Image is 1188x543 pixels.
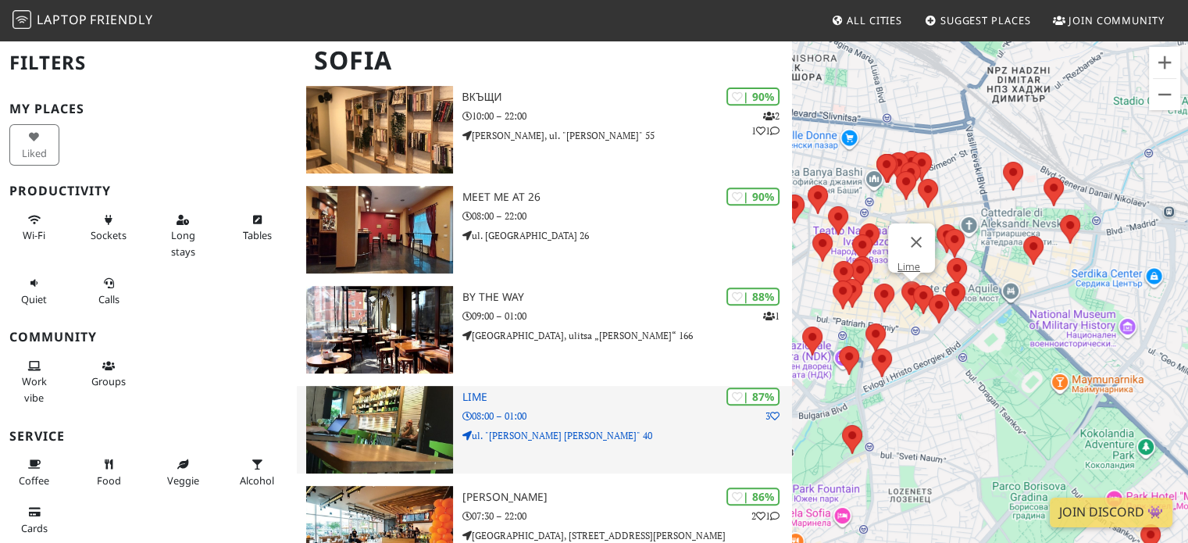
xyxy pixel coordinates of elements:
[9,330,287,345] h3: Community
[232,452,282,493] button: Alcohol
[243,228,272,242] span: Work-friendly tables
[726,288,780,305] div: | 88%
[726,188,780,205] div: | 90%
[91,374,126,388] span: Group tables
[462,428,793,443] p: ul. "[PERSON_NAME] [PERSON_NAME]" 40
[12,10,31,29] img: LaptopFriendly
[462,491,793,504] h3: [PERSON_NAME]
[306,186,452,273] img: Meet me at 26
[84,353,134,395] button: Groups
[297,186,792,273] a: Meet me at 26 | 90% Meet me at 26 08:00 – 22:00 ul. [GEOGRAPHIC_DATA] 26
[462,528,793,543] p: [GEOGRAPHIC_DATA], [STREET_ADDRESS][PERSON_NAME]
[84,270,134,312] button: Calls
[84,452,134,493] button: Food
[97,473,121,488] span: Food
[297,386,792,473] a: Lime | 87% 3 Lime 08:00 – 01:00 ul. "[PERSON_NAME] [PERSON_NAME]" 40
[919,6,1037,34] a: Suggest Places
[21,292,47,306] span: Quiet
[462,191,793,204] h3: Meet me at 26
[306,386,452,473] img: Lime
[9,184,287,198] h3: Productivity
[9,353,59,410] button: Work vibe
[171,228,195,258] span: Long stays
[763,309,780,323] p: 1
[462,509,793,523] p: 07:30 – 22:00
[23,228,45,242] span: Stable Wi-Fi
[306,86,452,173] img: Вкъщи
[167,473,199,488] span: Veggie
[9,429,287,444] h3: Service
[232,207,282,248] button: Tables
[91,228,127,242] span: Power sockets
[21,521,48,535] span: Credit cards
[462,209,793,223] p: 08:00 – 22:00
[297,286,792,373] a: By the Way | 88% 1 By the Way 09:00 – 01:00 [GEOGRAPHIC_DATA], ulitsa „[PERSON_NAME]“ 166
[462,309,793,323] p: 09:00 – 01:00
[9,270,59,312] button: Quiet
[825,6,908,34] a: All Cities
[462,291,793,304] h3: By the Way
[9,499,59,541] button: Cards
[84,207,134,248] button: Sockets
[301,39,789,82] h1: Sofia
[462,128,793,143] p: [PERSON_NAME], ul. "[PERSON_NAME]" 55
[897,223,935,261] button: Chiudi
[19,473,49,488] span: Coffee
[22,374,47,404] span: People working
[1047,6,1171,34] a: Join Community
[9,39,287,87] h2: Filters
[765,409,780,423] p: 3
[306,286,452,373] img: By the Way
[940,13,1031,27] span: Suggest Places
[240,473,274,488] span: Alcohol
[1068,13,1165,27] span: Join Community
[9,207,59,248] button: Wi-Fi
[1149,47,1180,78] button: Zoom avanti
[897,261,920,273] a: Lime
[9,452,59,493] button: Coffee
[90,11,152,28] span: Friendly
[9,102,287,116] h3: My Places
[1149,79,1180,110] button: Zoom indietro
[462,391,793,404] h3: Lime
[158,207,208,264] button: Long stays
[98,292,120,306] span: Video/audio calls
[297,86,792,173] a: Вкъщи | 90% 211 Вкъщи 10:00 – 22:00 [PERSON_NAME], ul. "[PERSON_NAME]" 55
[37,11,87,28] span: Laptop
[751,509,780,523] p: 2 1
[12,7,153,34] a: LaptopFriendly LaptopFriendly
[726,488,780,505] div: | 86%
[847,13,902,27] span: All Cities
[462,228,793,243] p: ul. [GEOGRAPHIC_DATA] 26
[462,328,793,343] p: [GEOGRAPHIC_DATA], ulitsa „[PERSON_NAME]“ 166
[158,452,208,493] button: Veggie
[462,409,793,423] p: 08:00 – 01:00
[726,388,780,405] div: | 87%
[751,109,780,138] p: 2 1 1
[462,109,793,123] p: 10:00 – 22:00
